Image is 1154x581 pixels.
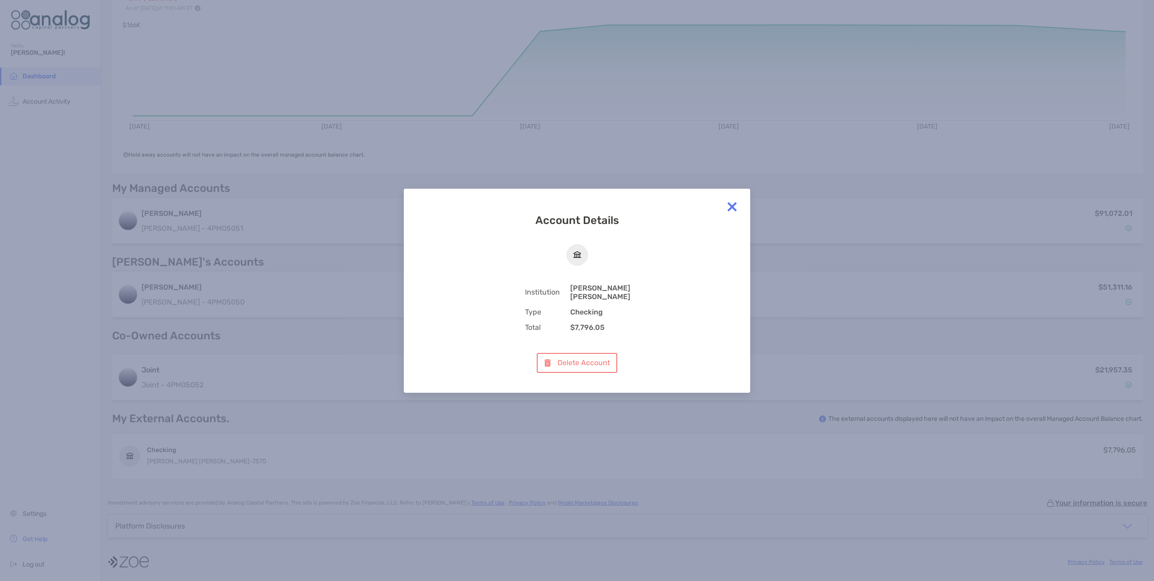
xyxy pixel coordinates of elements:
[570,284,630,301] b: [PERSON_NAME] [PERSON_NAME]
[544,359,551,367] img: button icon
[525,308,570,316] span: Type
[525,323,570,332] span: Total
[537,353,617,373] button: Delete Account
[570,323,605,332] b: $7,796.05
[525,288,570,296] span: Institution
[570,308,603,316] b: Checking
[723,198,741,216] img: close modal icon
[498,214,656,227] h3: Account Details
[567,245,587,265] img: Charles Schwab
